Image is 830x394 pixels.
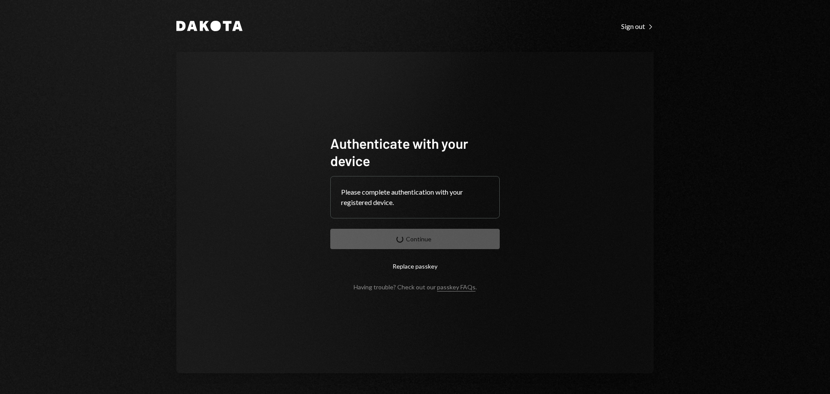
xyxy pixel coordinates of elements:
[341,187,489,208] div: Please complete authentication with your registered device.
[621,21,654,31] a: Sign out
[354,283,477,291] div: Having trouble? Check out our .
[621,22,654,31] div: Sign out
[437,283,476,291] a: passkey FAQs
[330,256,500,276] button: Replace passkey
[330,135,500,169] h1: Authenticate with your device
